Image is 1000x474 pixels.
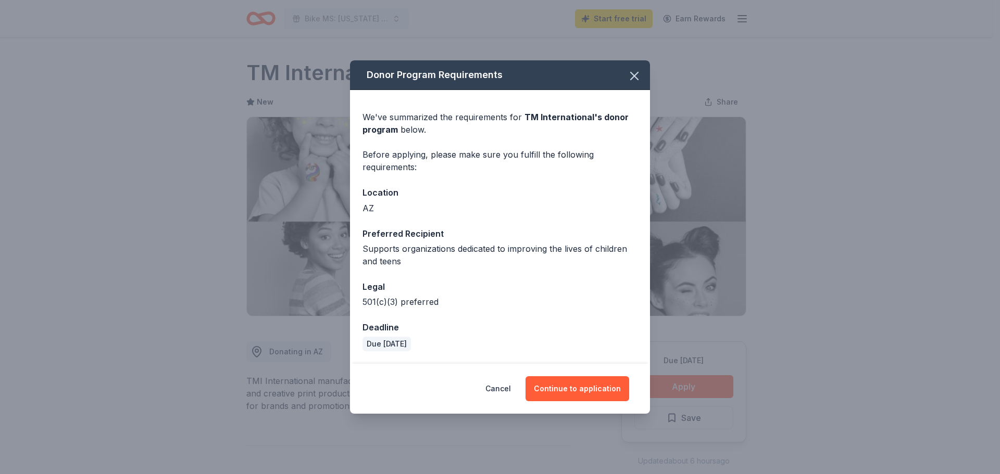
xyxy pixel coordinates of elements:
div: Location [362,186,637,199]
div: AZ [362,202,637,214]
div: Preferred Recipient [362,227,637,240]
div: Deadline [362,321,637,334]
div: 501(c)(3) preferred [362,296,637,308]
div: Due [DATE] [362,337,411,351]
div: Before applying, please make sure you fulfill the following requirements: [362,148,637,173]
div: Supports organizations dedicated to improving the lives of children and teens [362,242,637,267]
div: Legal [362,280,637,293]
button: Continue to application [526,376,629,401]
button: Cancel [485,376,511,401]
div: We've summarized the requirements for below. [362,111,637,136]
div: Donor Program Requirements [350,60,650,90]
